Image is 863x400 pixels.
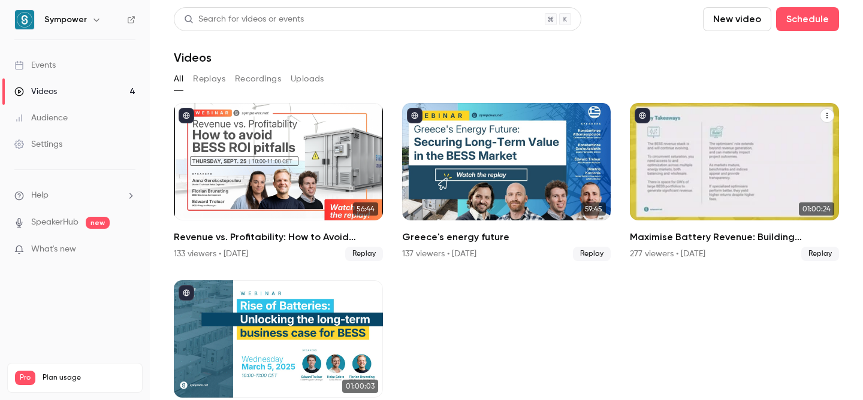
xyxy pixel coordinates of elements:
button: Recordings [235,69,281,89]
section: Videos [174,7,839,393]
span: 56:44 [353,202,378,216]
button: Replays [193,69,225,89]
button: Schedule [776,7,839,31]
div: Videos [14,86,57,98]
span: 01:00:03 [342,380,378,393]
li: Maximise Battery Revenue: Building Bankable Projects with Long-Term ROI [630,103,839,261]
div: Search for videos or events [184,13,304,26]
li: help-dropdown-opener [14,189,135,202]
h2: Maximise Battery Revenue: Building Bankable Projects with Long-Term ROI [630,230,839,244]
span: Plan usage [43,373,135,383]
button: New video [703,7,771,31]
li: Greece's energy future [402,103,611,261]
div: Audience [14,112,68,124]
h6: Sympower [44,14,87,26]
h2: Greece's energy future [402,230,611,244]
div: 137 viewers • [DATE] [402,248,476,260]
span: Help [31,189,49,202]
iframe: Noticeable Trigger [121,244,135,255]
div: 277 viewers • [DATE] [630,248,705,260]
span: 59:45 [581,202,606,216]
div: Events [14,59,56,71]
span: Replay [801,247,839,261]
a: 59:45Greece's energy future137 viewers • [DATE]Replay [402,103,611,261]
div: Settings [14,138,62,150]
span: new [86,217,110,229]
a: SpeakerHub [31,216,79,229]
button: published [407,108,423,123]
img: Sympower [15,10,34,29]
h2: Revenue vs. Profitability: How to Avoid [PERSON_NAME] ROI Pitfalls [174,230,383,244]
span: Pro [15,371,35,385]
li: Revenue vs. Profitability: How to Avoid BESS ROI Pitfalls [174,103,383,261]
button: published [179,108,194,123]
span: 01:00:24 [799,202,834,216]
button: published [635,108,650,123]
button: Uploads [291,69,324,89]
span: Replay [345,247,383,261]
button: All [174,69,183,89]
span: What's new [31,243,76,256]
button: published [179,285,194,301]
a: 01:00:24Maximise Battery Revenue: Building Bankable Projects with Long-Term ROI277 viewers • [DAT... [630,103,839,261]
a: 56:44Revenue vs. Profitability: How to Avoid [PERSON_NAME] ROI Pitfalls133 viewers • [DATE]Replay [174,103,383,261]
h1: Videos [174,50,212,65]
span: Replay [573,247,611,261]
div: 133 viewers • [DATE] [174,248,248,260]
